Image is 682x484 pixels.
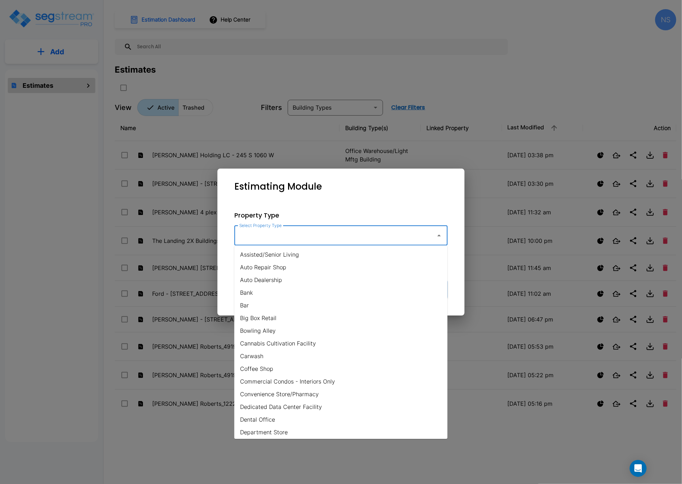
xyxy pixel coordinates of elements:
li: Department Store [234,426,448,439]
li: Commercial Condos - Interiors Only [234,375,448,388]
li: Bowling Alley [234,324,448,337]
label: Select Property Type [239,222,282,228]
li: Auto Repair Shop [234,261,448,274]
li: [MEDICAL_DATA] Facility [234,439,448,451]
li: Cannabis Cultivation Facility [234,337,448,350]
p: Property Type [234,210,448,220]
div: Open Intercom Messenger [630,460,647,477]
li: Dental Office [234,413,448,426]
li: Assisted/Senior Living [234,248,448,261]
li: Convenience Store/Pharmacy [234,388,448,400]
li: Carwash [234,350,448,362]
p: Estimating Module [234,180,322,194]
li: Bar [234,299,448,312]
li: Big Box Retail [234,312,448,324]
li: Coffee Shop [234,362,448,375]
li: Bank [234,286,448,299]
li: Dedicated Data Center Facility [234,400,448,413]
li: Auto Dealership [234,274,448,286]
